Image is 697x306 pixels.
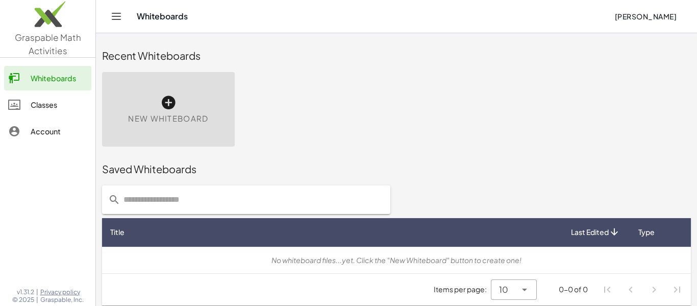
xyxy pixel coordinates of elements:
[434,284,491,295] span: Items per page:
[4,119,91,144] a: Account
[596,278,689,301] nav: Pagination Navigation
[31,125,87,137] div: Account
[571,227,609,238] span: Last Edited
[36,288,38,296] span: |
[499,284,508,296] span: 10
[638,227,655,238] span: Type
[102,162,691,176] div: Saved Whiteboards
[15,32,81,56] span: Graspable Math Activities
[614,12,677,21] span: [PERSON_NAME]
[102,49,691,63] div: Recent Whiteboards
[40,288,84,296] a: Privacy policy
[40,296,84,304] span: Graspable, Inc.
[108,194,120,206] i: prepended action
[36,296,38,304] span: |
[31,72,87,84] div: Whiteboards
[110,255,683,266] div: No whiteboard files...yet. Click the "New Whiteboard" button to create one!
[17,288,34,296] span: v1.31.2
[606,7,685,26] button: [PERSON_NAME]
[108,8,125,25] button: Toggle navigation
[4,92,91,117] a: Classes
[4,66,91,90] a: Whiteboards
[559,284,588,295] div: 0-0 of 0
[12,296,34,304] span: © 2025
[110,227,125,238] span: Title
[31,99,87,111] div: Classes
[128,113,208,125] span: New Whiteboard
